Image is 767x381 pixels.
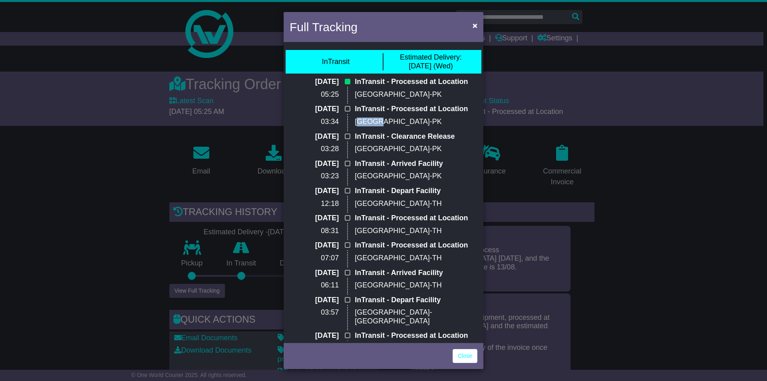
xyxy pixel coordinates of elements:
[290,172,339,181] p: 03:23
[290,145,339,154] p: 03:28
[355,241,477,250] p: InTransit - Processed at Location
[355,78,477,86] p: InTransit - Processed at Location
[355,145,477,154] p: [GEOGRAPHIC_DATA]-PK
[355,90,477,99] p: [GEOGRAPHIC_DATA]-PK
[290,331,339,340] p: [DATE]
[355,296,477,305] p: InTransit - Depart Facility
[290,160,339,168] p: [DATE]
[290,118,339,126] p: 03:34
[290,308,339,317] p: 03:57
[290,296,339,305] p: [DATE]
[290,187,339,195] p: [DATE]
[355,308,477,325] p: [GEOGRAPHIC_DATA]-[GEOGRAPHIC_DATA]
[355,214,477,223] p: InTransit - Processed at Location
[355,132,477,141] p: InTransit - Clearance Release
[453,349,477,363] a: Close
[355,172,477,181] p: [GEOGRAPHIC_DATA]-PK
[290,199,339,208] p: 12:18
[355,281,477,290] p: [GEOGRAPHIC_DATA]-TH
[469,17,481,34] button: Close
[355,187,477,195] p: InTransit - Depart Facility
[322,58,350,66] div: InTransit
[355,269,477,277] p: InTransit - Arrived Facility
[290,132,339,141] p: [DATE]
[290,214,339,223] p: [DATE]
[355,105,477,114] p: InTransit - Processed at Location
[290,281,339,290] p: 06:11
[355,254,477,263] p: [GEOGRAPHIC_DATA]-TH
[473,21,477,30] span: ×
[290,254,339,263] p: 07:07
[355,118,477,126] p: [GEOGRAPHIC_DATA]-PK
[290,227,339,235] p: 08:31
[290,18,358,36] h4: Full Tracking
[290,269,339,277] p: [DATE]
[355,160,477,168] p: InTransit - Arrived Facility
[290,105,339,114] p: [DATE]
[355,199,477,208] p: [GEOGRAPHIC_DATA]-TH
[400,53,462,70] div: [DATE] (Wed)
[400,53,462,61] span: Estimated Delivery:
[290,90,339,99] p: 05:25
[355,227,477,235] p: [GEOGRAPHIC_DATA]-TH
[290,78,339,86] p: [DATE]
[355,331,477,340] p: InTransit - Processed at Location
[290,241,339,250] p: [DATE]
